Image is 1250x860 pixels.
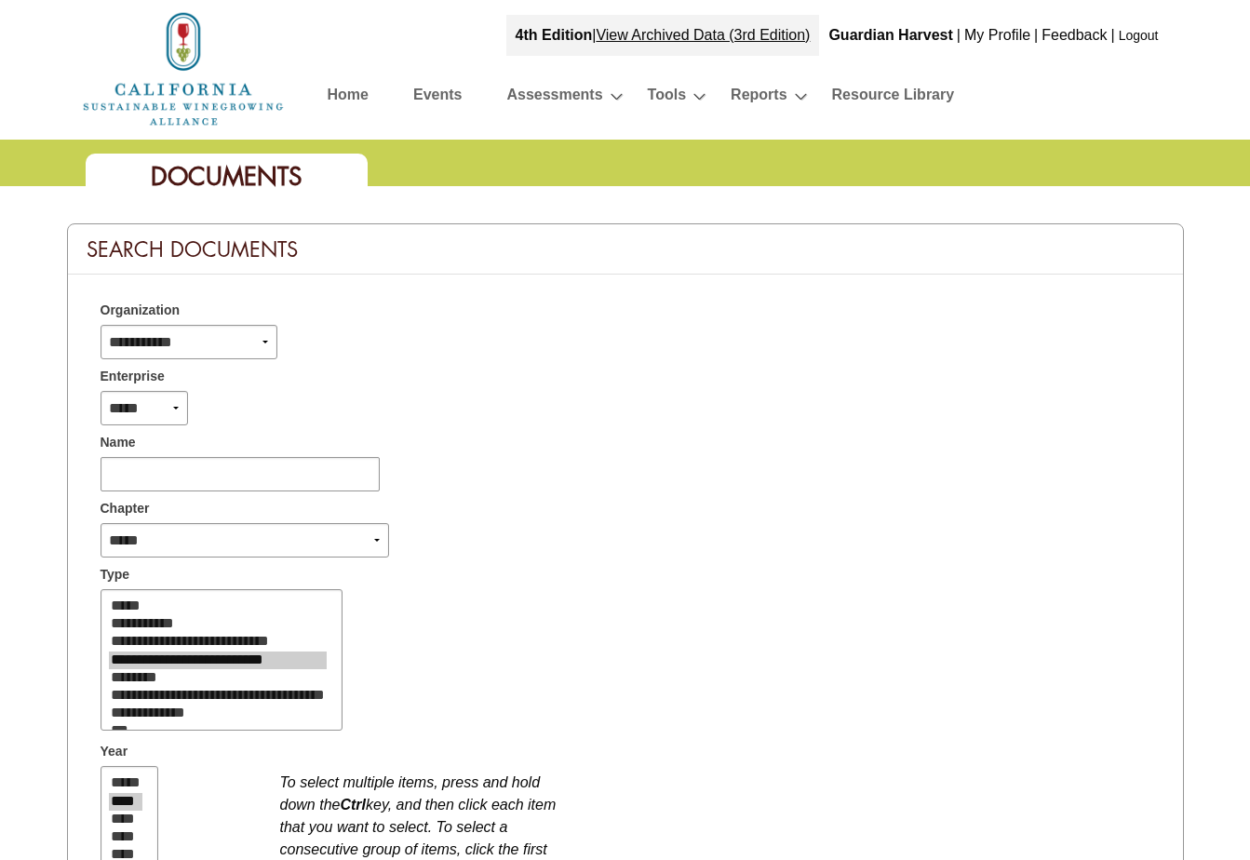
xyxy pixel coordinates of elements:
div: Search Documents [68,224,1183,275]
a: Home [81,60,286,75]
b: Ctrl [340,797,366,813]
a: Reports [731,82,786,114]
a: Tools [648,82,686,114]
b: Guardian Harvest [828,27,952,43]
a: Logout [1119,28,1159,43]
div: | [1109,15,1117,56]
a: Home [328,82,369,114]
span: Type [101,565,130,585]
a: Resource Library [832,82,955,114]
span: Name [101,433,136,452]
a: Assessments [506,82,602,114]
a: Feedback [1042,27,1107,43]
a: Events [413,82,462,114]
a: My Profile [964,27,1030,43]
span: Organization [101,301,181,320]
div: | [506,15,820,56]
div: | [955,15,962,56]
span: Chapter [101,499,150,518]
span: Year [101,742,128,761]
strong: 4th Edition [516,27,593,43]
a: View Archived Data (3rd Edition) [596,27,810,43]
img: logo_cswa2x.png [81,9,286,128]
span: Enterprise [101,367,165,386]
span: Documents [151,160,302,193]
div: | [1032,15,1040,56]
